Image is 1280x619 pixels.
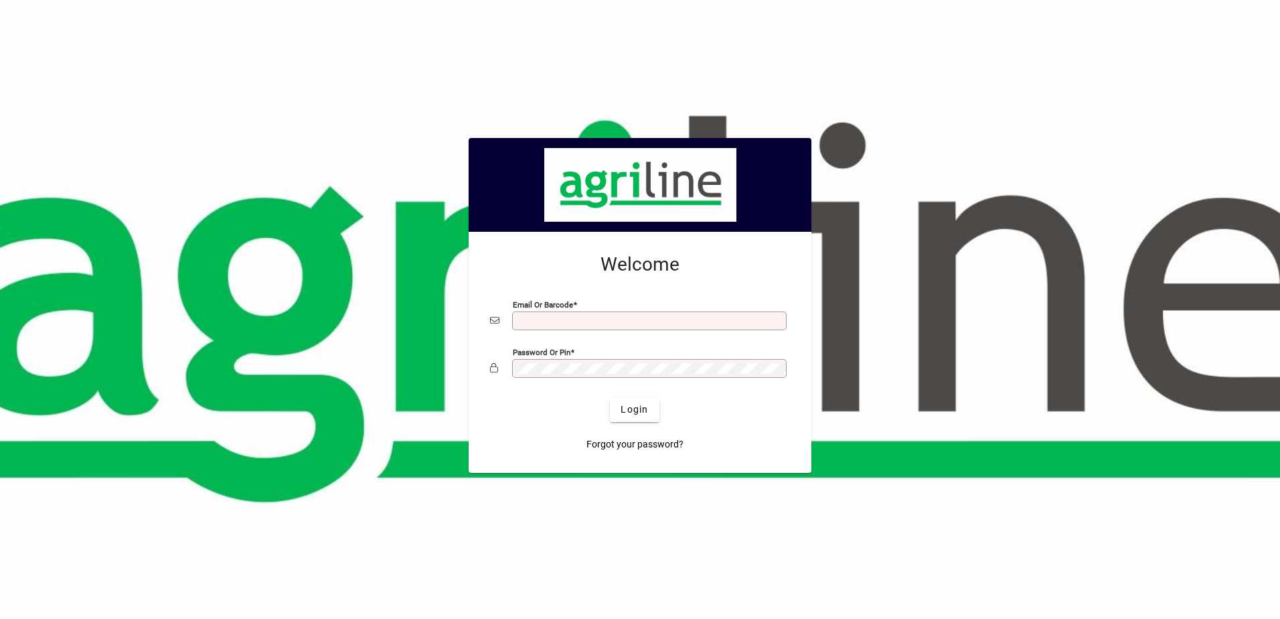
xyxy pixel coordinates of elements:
[513,347,570,356] mat-label: Password or Pin
[513,299,573,309] mat-label: Email or Barcode
[610,398,659,422] button: Login
[581,433,689,457] a: Forgot your password?
[621,403,648,417] span: Login
[586,437,684,452] span: Forgot your password?
[490,253,790,276] h2: Welcome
